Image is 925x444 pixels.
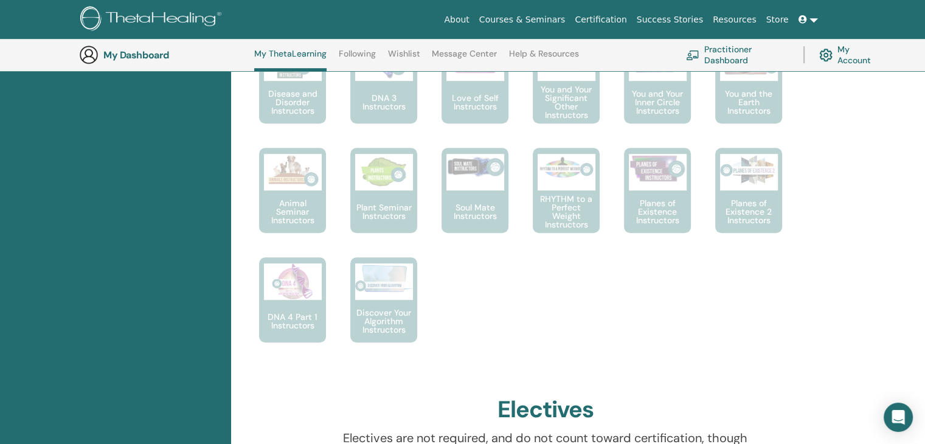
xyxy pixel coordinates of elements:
img: Planes of Existence 2 Instructors [720,154,778,186]
a: RHYTHM to a Perfect Weight Instructors RHYTHM to a Perfect Weight Instructors [533,148,600,257]
p: You and Your Significant Other Instructors [533,85,600,119]
p: You and Your Inner Circle Instructors [624,89,691,115]
p: Planes of Existence Instructors [624,199,691,224]
a: Love of Self Instructors Love of Self Instructors [442,38,508,148]
h2: Electives [497,396,594,424]
img: Planes of Existence Instructors [629,154,687,184]
a: Courses & Seminars [474,9,570,31]
a: You and Your Significant Other Instructors You and Your Significant Other Instructors [533,38,600,148]
p: DNA 4 Part 1 Instructors [259,313,326,330]
a: DNA 3 Instructors DNA 3 Instructors [350,38,417,148]
p: RHYTHM to a Perfect Weight Instructors [533,195,600,229]
img: DNA 4 Part 1 Instructors [264,263,322,300]
img: Discover Your Algorithm Instructors [355,263,413,293]
a: Resources [708,9,761,31]
a: DNA 4 Part 1 Instructors DNA 4 Part 1 Instructors [259,257,326,367]
h3: My Dashboard [103,49,225,61]
a: Plant Seminar Instructors Plant Seminar Instructors [350,148,417,257]
a: Success Stories [632,9,708,31]
a: Help & Resources [509,49,579,68]
img: chalkboard-teacher.svg [686,50,699,60]
a: Planes of Existence 2 Instructors Planes of Existence 2 Instructors [715,148,782,257]
div: Open Intercom Messenger [884,403,913,432]
p: Animal Seminar Instructors [259,199,326,224]
a: About [439,9,474,31]
a: Disease and Disorder Instructors Disease and Disorder Instructors [259,38,326,148]
a: Soul Mate Instructors Soul Mate Instructors [442,148,508,257]
p: Discover Your Algorithm Instructors [350,308,417,334]
img: generic-user-icon.jpg [79,45,99,64]
a: My Account [819,41,881,68]
img: Plant Seminar Instructors [355,154,413,190]
a: Planes of Existence Instructors Planes of Existence Instructors [624,148,691,257]
a: Wishlist [388,49,420,68]
img: cog.svg [819,46,833,64]
p: Planes of Existence 2 Instructors [715,199,782,224]
a: Following [339,49,376,68]
img: RHYTHM to a Perfect Weight Instructors [538,154,595,182]
a: You and the Earth Instructors You and the Earth Instructors [715,38,782,148]
p: Plant Seminar Instructors [350,203,417,220]
img: Soul Mate Instructors [446,154,504,179]
a: Practitioner Dashboard [686,41,789,68]
img: Animal Seminar Instructors [264,154,322,190]
a: My ThetaLearning [254,49,327,71]
a: Discover Your Algorithm Instructors Discover Your Algorithm Instructors [350,257,417,367]
img: logo.png [80,6,226,33]
p: DNA 3 Instructors [350,94,417,111]
a: Animal Seminar Instructors Animal Seminar Instructors [259,148,326,257]
a: Message Center [432,49,497,68]
a: Store [761,9,794,31]
p: Soul Mate Instructors [442,203,508,220]
a: Certification [570,9,631,31]
p: Love of Self Instructors [442,94,508,111]
p: Disease and Disorder Instructors [259,89,326,115]
p: You and the Earth Instructors [715,89,782,115]
a: You and Your Inner Circle Instructors You and Your Inner Circle Instructors [624,38,691,148]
